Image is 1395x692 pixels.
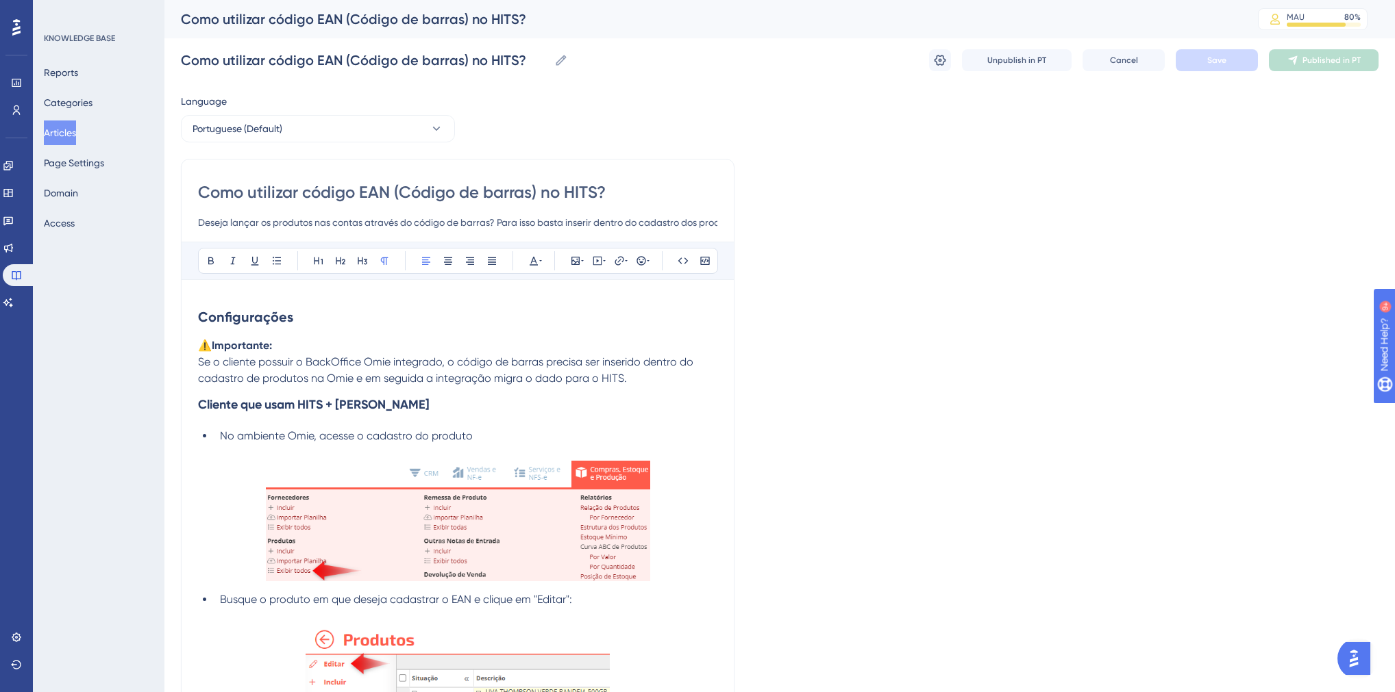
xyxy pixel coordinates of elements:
button: Unpublish in PT [962,49,1072,71]
strong: ⚠️Importante: [198,339,272,352]
span: Published in PT [1303,55,1361,66]
button: Page Settings [44,151,104,175]
button: Portuguese (Default) [181,115,455,142]
span: Portuguese (Default) [193,120,282,137]
button: Reports [44,60,78,85]
input: Article Name [181,51,549,70]
span: Unpublish in PT [987,55,1046,66]
span: Busque o produto em que deseja cadastrar o EAN e clique em "Editar": [220,593,572,606]
button: Domain [44,181,78,205]
div: KNOWLEDGE BASE [44,33,115,44]
span: Se o cliente possuir o BackOffice Omie integrado, o código de barras precisa ser inserido dentro ... [198,355,696,385]
span: Save [1207,55,1226,66]
span: Cancel [1110,55,1138,66]
strong: Cliente que usam HITS + [PERSON_NAME] [198,397,430,412]
input: Article Description [198,214,717,231]
div: 9+ [93,7,101,18]
div: Como utilizar código EAN (Código de barras) no HITS? [181,10,1224,29]
input: Article Title [198,181,717,203]
span: No ambiente Omie, acesse o cadastro do produto [220,429,473,442]
span: Need Help? [32,3,86,20]
button: Articles [44,120,76,145]
div: 80 % [1344,12,1361,23]
iframe: UserGuiding AI Assistant Launcher [1337,638,1379,679]
div: MAU [1287,12,1305,23]
button: Categories [44,90,92,115]
button: Access [44,211,75,235]
button: Cancel [1083,49,1165,71]
button: Save [1176,49,1258,71]
span: Language [181,93,227,110]
button: Published in PT [1269,49,1379,71]
strong: Configurações [198,309,293,325]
